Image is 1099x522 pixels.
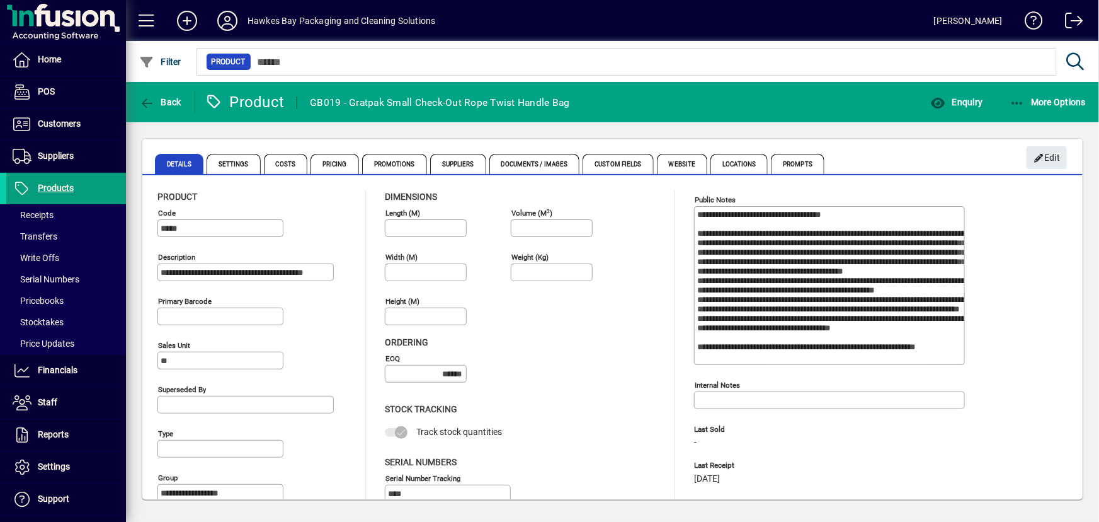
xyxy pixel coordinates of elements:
[385,337,428,347] span: Ordering
[1034,148,1061,168] span: Edit
[362,154,427,174] span: Promotions
[694,474,720,484] span: [DATE]
[934,11,1003,31] div: [PERSON_NAME]
[158,429,173,438] mat-label: Type
[205,92,285,112] div: Product
[385,457,457,467] span: Serial Numbers
[13,231,57,241] span: Transfers
[6,226,126,247] a: Transfers
[38,151,74,161] span: Suppliers
[511,253,549,262] mat-label: Weight (Kg)
[927,91,986,113] button: Enquiry
[511,209,552,217] mat-label: Volume (m )
[136,50,185,73] button: Filter
[930,97,982,107] span: Enquiry
[694,461,883,470] span: Last Receipt
[1015,3,1043,43] a: Knowledge Base
[6,355,126,386] a: Financials
[1010,97,1086,107] span: More Options
[385,209,420,217] mat-label: Length (m)
[136,91,185,113] button: Back
[430,154,486,174] span: Suppliers
[38,397,57,407] span: Staff
[139,97,181,107] span: Back
[207,154,261,174] span: Settings
[38,86,55,96] span: POS
[13,210,54,220] span: Receipts
[310,154,359,174] span: Pricing
[13,339,74,349] span: Price Updates
[38,461,70,472] span: Settings
[6,204,126,226] a: Receipts
[212,55,246,68] span: Product
[38,429,69,439] span: Reports
[710,154,768,174] span: Locations
[694,438,697,448] span: -
[694,426,883,434] span: Last Sold
[6,419,126,451] a: Reports
[155,154,203,174] span: Details
[207,9,248,32] button: Profile
[158,253,195,262] mat-label: Description
[6,290,126,311] a: Pricebooks
[13,253,59,263] span: Write Offs
[158,209,176,217] mat-label: Code
[6,269,126,290] a: Serial Numbers
[310,93,569,113] div: GB019 - Gratpak Small Check-Out Rope Twist Handle Bag
[13,274,79,284] span: Serial Numbers
[158,297,212,306] mat-label: Primary barcode
[385,192,437,202] span: Dimensions
[38,119,81,129] span: Customers
[157,192,197,202] span: Product
[38,54,61,64] span: Home
[139,57,181,67] span: Filter
[385,253,418,262] mat-label: Width (m)
[158,385,206,394] mat-label: Superseded by
[158,341,190,350] mat-label: Sales unit
[38,183,74,193] span: Products
[385,354,400,363] mat-label: EOQ
[13,317,64,327] span: Stocktakes
[264,154,308,174] span: Costs
[6,333,126,354] a: Price Updates
[6,387,126,419] a: Staff
[6,44,126,76] a: Home
[583,154,653,174] span: Custom Fields
[6,451,126,483] a: Settings
[38,494,69,504] span: Support
[38,365,77,375] span: Financials
[1056,3,1083,43] a: Logout
[416,427,502,437] span: Track stock quantities
[657,154,708,174] span: Website
[695,381,740,390] mat-label: Internal Notes
[6,484,126,515] a: Support
[771,154,824,174] span: Prompts
[547,207,550,214] sup: 3
[6,76,126,108] a: POS
[695,195,736,204] mat-label: Public Notes
[385,297,419,306] mat-label: Height (m)
[158,473,178,482] mat-label: Group
[6,247,126,269] a: Write Offs
[6,311,126,333] a: Stocktakes
[6,141,126,172] a: Suppliers
[385,473,460,482] mat-label: Serial Number tracking
[1027,146,1067,169] button: Edit
[126,91,195,113] app-page-header-button: Back
[489,154,580,174] span: Documents / Images
[248,11,436,31] div: Hawkes Bay Packaging and Cleaning Solutions
[385,404,457,414] span: Stock Tracking
[6,108,126,140] a: Customers
[167,9,207,32] button: Add
[13,296,64,306] span: Pricebooks
[1006,91,1090,113] button: More Options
